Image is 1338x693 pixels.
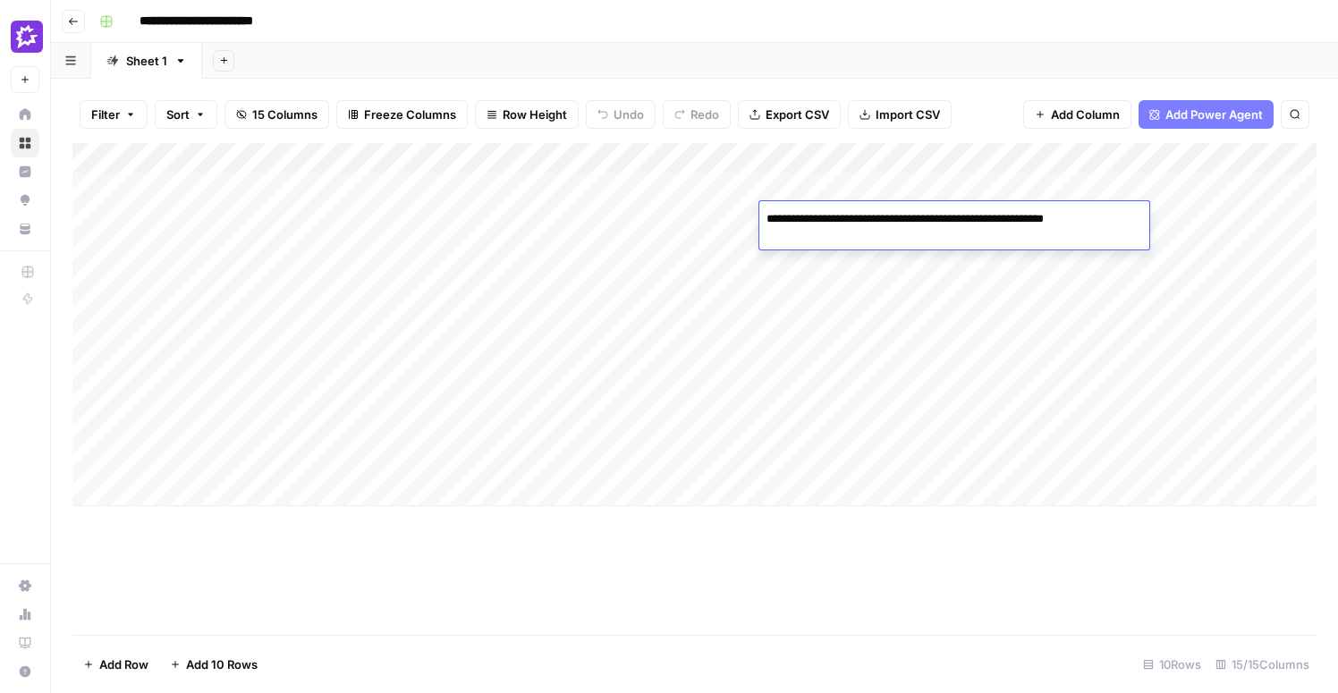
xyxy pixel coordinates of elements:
a: Settings [11,571,39,600]
div: Sheet 1 [126,52,167,70]
button: Export CSV [738,100,841,129]
a: Browse [11,129,39,157]
span: Add 10 Rows [186,655,258,673]
span: Add Column [1051,106,1120,123]
img: Gong Logo [11,21,43,53]
span: Undo [614,106,644,123]
a: Home [11,100,39,129]
a: Usage [11,600,39,629]
span: Freeze Columns [364,106,456,123]
div: 10 Rows [1136,650,1208,679]
a: Your Data [11,215,39,243]
div: 15/15 Columns [1208,650,1317,679]
button: Freeze Columns [336,100,468,129]
span: Row Height [503,106,567,123]
a: Learning Hub [11,629,39,657]
button: Workspace: Gong [11,14,39,59]
button: Filter [80,100,148,129]
button: Add Row [72,650,159,679]
span: Import CSV [876,106,940,123]
button: Add 10 Rows [159,650,268,679]
span: Add Row [99,655,148,673]
span: Filter [91,106,120,123]
button: Add Column [1023,100,1131,129]
span: Export CSV [766,106,829,123]
span: Redo [690,106,719,123]
button: 15 Columns [224,100,329,129]
a: Opportunities [11,186,39,215]
button: Row Height [475,100,579,129]
button: Undo [586,100,656,129]
button: Redo [663,100,731,129]
a: Insights [11,157,39,186]
span: 15 Columns [252,106,318,123]
button: Sort [155,100,217,129]
button: Import CSV [848,100,952,129]
span: Sort [166,106,190,123]
button: Add Power Agent [1139,100,1274,129]
button: Help + Support [11,657,39,686]
span: Add Power Agent [1165,106,1263,123]
a: Sheet 1 [91,43,202,79]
